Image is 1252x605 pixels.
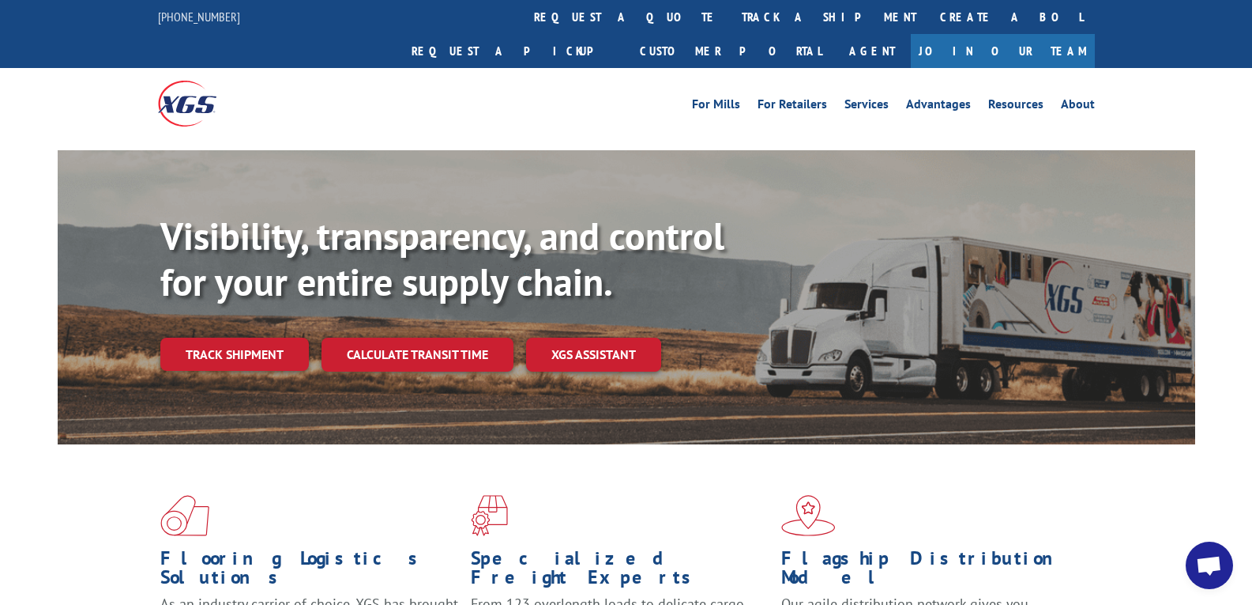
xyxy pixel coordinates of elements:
[781,549,1080,595] h1: Flagship Distribution Model
[911,34,1095,68] a: Join Our Team
[906,98,971,115] a: Advantages
[758,98,827,115] a: For Retailers
[471,495,508,536] img: xgs-icon-focused-on-flooring-red
[160,549,459,595] h1: Flooring Logistics Solutions
[1186,542,1233,589] a: Open chat
[988,98,1043,115] a: Resources
[1061,98,1095,115] a: About
[692,98,740,115] a: For Mills
[160,495,209,536] img: xgs-icon-total-supply-chain-intelligence-red
[526,338,661,372] a: XGS ASSISTANT
[471,549,769,595] h1: Specialized Freight Experts
[844,98,889,115] a: Services
[781,495,836,536] img: xgs-icon-flagship-distribution-model-red
[158,9,240,25] a: [PHONE_NUMBER]
[628,34,833,68] a: Customer Portal
[321,338,513,372] a: Calculate transit time
[400,34,628,68] a: Request a pickup
[160,338,309,371] a: Track shipment
[833,34,911,68] a: Agent
[160,211,724,306] b: Visibility, transparency, and control for your entire supply chain.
